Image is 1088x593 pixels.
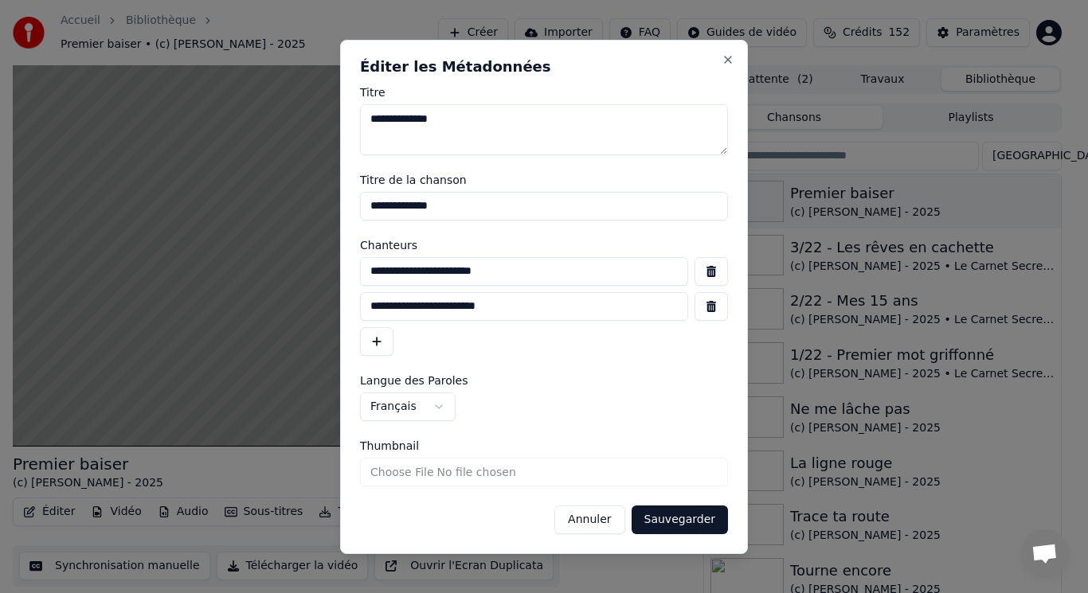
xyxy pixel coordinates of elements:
h2: Éditer les Métadonnées [360,60,728,74]
span: Langue des Paroles [360,375,468,386]
span: Thumbnail [360,440,419,451]
button: Annuler [554,505,624,534]
button: Sauvegarder [632,505,728,534]
label: Chanteurs [360,240,728,251]
label: Titre [360,87,728,98]
label: Titre de la chanson [360,174,728,185]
